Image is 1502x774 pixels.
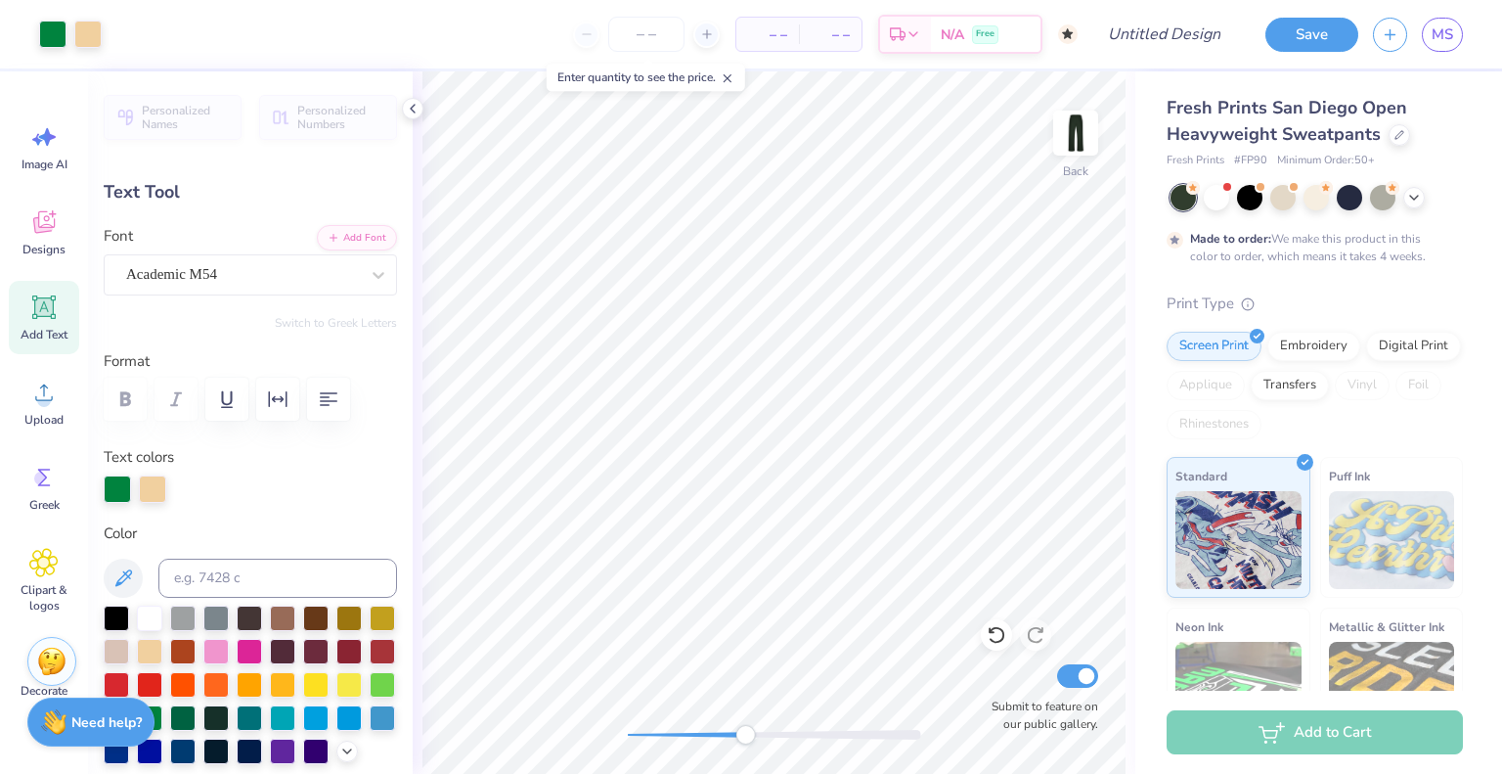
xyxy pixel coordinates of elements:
input: e.g. 7428 c [158,559,397,598]
span: N/A [941,24,964,45]
span: Fresh Prints [1167,153,1224,169]
button: Save [1265,18,1358,52]
label: Text colors [104,446,174,469]
button: Personalized Numbers [259,95,397,140]
div: Enter quantity to see the price. [547,64,745,91]
span: MS [1432,23,1453,46]
button: Add Font [317,225,397,250]
label: Submit to feature on our public gallery. [981,698,1098,733]
span: Fresh Prints San Diego Open Heavyweight Sweatpants [1167,96,1407,146]
div: Embroidery [1267,332,1360,361]
strong: Need help? [71,713,142,732]
label: Font [104,225,133,248]
div: Rhinestones [1167,410,1261,439]
div: Print Type [1167,293,1463,315]
img: Neon Ink [1175,642,1302,740]
div: Applique [1167,371,1245,400]
div: Transfers [1251,371,1329,400]
span: Puff Ink [1329,466,1370,486]
span: Image AI [22,157,67,172]
span: # FP90 [1234,153,1267,169]
span: Clipart & logos [12,582,76,614]
div: Foil [1395,371,1441,400]
span: – – [748,24,787,45]
span: Minimum Order: 50 + [1277,153,1375,169]
input: – – [608,17,685,52]
div: Accessibility label [735,725,755,745]
span: Standard [1175,466,1227,486]
span: Greek [29,497,60,513]
img: Puff Ink [1329,491,1455,589]
div: Digital Print [1366,332,1461,361]
span: Add Text [21,327,67,342]
div: Vinyl [1335,371,1390,400]
img: Metallic & Glitter Ink [1329,642,1455,740]
div: Screen Print [1167,332,1261,361]
span: Personalized Numbers [297,104,385,131]
label: Color [104,523,397,545]
div: Text Tool [104,179,397,205]
button: Switch to Greek Letters [275,315,397,331]
span: Metallic & Glitter Ink [1329,616,1444,637]
span: Upload [24,412,64,428]
input: Untitled Design [1092,15,1236,54]
span: – – [811,24,850,45]
button: Personalized Names [104,95,242,140]
span: Free [976,27,994,41]
strong: Made to order: [1190,231,1271,247]
a: MS [1422,18,1463,52]
img: Standard [1175,491,1302,589]
span: Neon Ink [1175,616,1223,637]
div: We make this product in this color to order, which means it takes 4 weeks. [1190,230,1431,265]
label: Format [104,350,397,373]
span: Designs [22,242,66,257]
span: Decorate [21,683,67,699]
div: Back [1063,162,1088,180]
img: Back [1056,114,1095,153]
span: Personalized Names [142,104,230,131]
